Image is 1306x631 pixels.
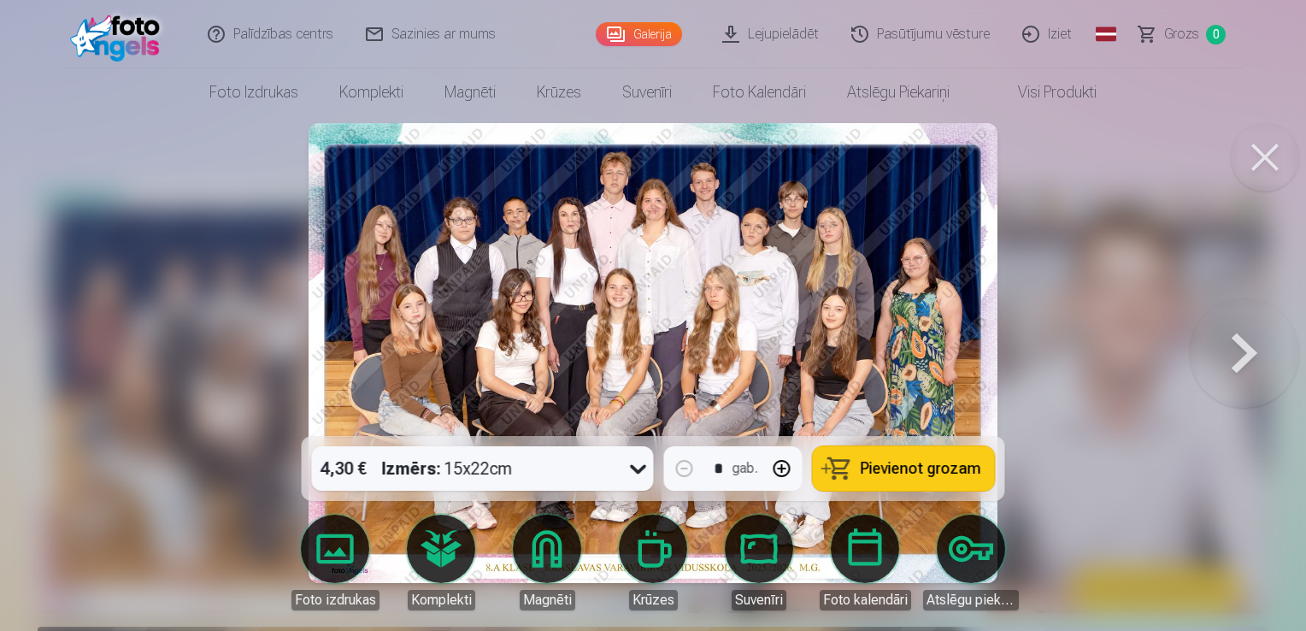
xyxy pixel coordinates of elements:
a: Galerija [596,22,682,46]
a: Magnēti [424,68,516,116]
div: Foto kalendāri [820,590,911,610]
div: Atslēgu piekariņi [923,590,1019,610]
a: Suvenīri [602,68,692,116]
div: Krūzes [629,590,678,610]
button: Pievienot grozam [813,446,995,491]
a: Foto kalendāri [692,68,827,116]
div: gab. [732,458,758,479]
span: 0 [1206,25,1226,44]
a: Suvenīri [711,515,807,610]
div: Magnēti [520,590,575,610]
div: 4,30 € [312,446,375,491]
img: /fa1 [70,7,168,62]
a: Krūzes [605,515,701,610]
a: Komplekti [319,68,424,116]
a: Komplekti [393,515,489,610]
strong: Izmērs : [382,457,441,481]
a: Foto izdrukas [287,515,383,610]
a: Magnēti [499,515,595,610]
a: Atslēgu piekariņi [827,68,970,116]
div: Komplekti [408,590,475,610]
a: Atslēgu piekariņi [923,515,1019,610]
a: Foto kalendāri [817,515,913,610]
span: Pievienot grozam [861,461,981,476]
div: Foto izdrukas [291,590,379,610]
div: Suvenīri [732,590,786,610]
span: Grozs [1164,24,1199,44]
a: Visi produkti [970,68,1117,116]
a: Foto izdrukas [189,68,319,116]
div: 15x22cm [382,446,513,491]
a: Krūzes [516,68,602,116]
